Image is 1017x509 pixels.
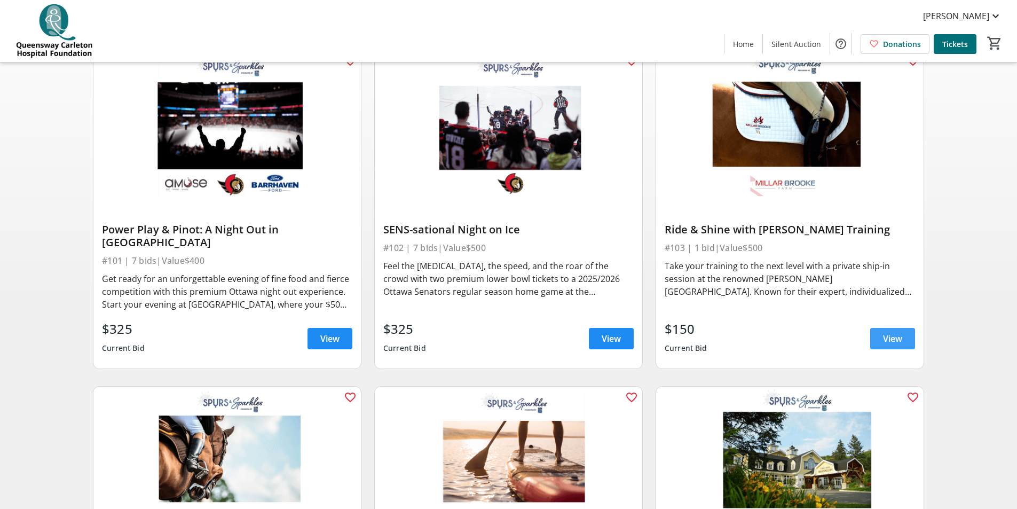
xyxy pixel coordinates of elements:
[625,391,638,404] mat-icon: favorite_outline
[771,38,821,50] span: Silent Auction
[308,328,352,349] a: View
[383,319,426,339] div: $325
[383,260,634,298] div: Feel the [MEDICAL_DATA], the speed, and the roar of the crowd with two premium lower bowl tickets...
[934,34,976,54] a: Tickets
[320,332,340,345] span: View
[724,34,762,54] a: Home
[6,4,101,58] img: QCH Foundation's Logo
[102,253,352,268] div: #101 | 7 bids | Value $400
[883,38,921,50] span: Donations
[763,34,830,54] a: Silent Auction
[733,38,754,50] span: Home
[93,50,361,201] img: Power Play & Pinot: A Night Out in Ottawa
[870,328,915,349] a: View
[602,332,621,345] span: View
[923,10,989,22] span: [PERSON_NAME]
[383,223,634,236] div: SENS-sational Night on Ice
[102,319,145,339] div: $325
[383,240,634,255] div: #102 | 7 bids | Value $500
[942,38,968,50] span: Tickets
[344,391,357,404] mat-icon: favorite_outline
[883,332,902,345] span: View
[665,223,915,236] div: Ride & Shine with [PERSON_NAME] Training
[102,339,145,358] div: Current Bid
[665,339,707,358] div: Current Bid
[830,33,852,54] button: Help
[102,223,352,249] div: Power Play & Pinot: A Night Out in [GEOGRAPHIC_DATA]
[665,260,915,298] div: Take your training to the next level with a private ship-in session at the renowned [PERSON_NAME]...
[906,391,919,404] mat-icon: favorite_outline
[914,7,1011,25] button: [PERSON_NAME]
[102,272,352,311] div: Get ready for an unforgettable evening of fine food and fierce competition with this premium Otta...
[665,319,707,339] div: $150
[375,50,642,201] img: SENS-sational Night on Ice
[656,50,924,201] img: Ride & Shine with Millar Brooke Training
[589,328,634,349] a: View
[985,34,1004,53] button: Cart
[861,34,929,54] a: Donations
[383,339,426,358] div: Current Bid
[665,240,915,255] div: #103 | 1 bid | Value $500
